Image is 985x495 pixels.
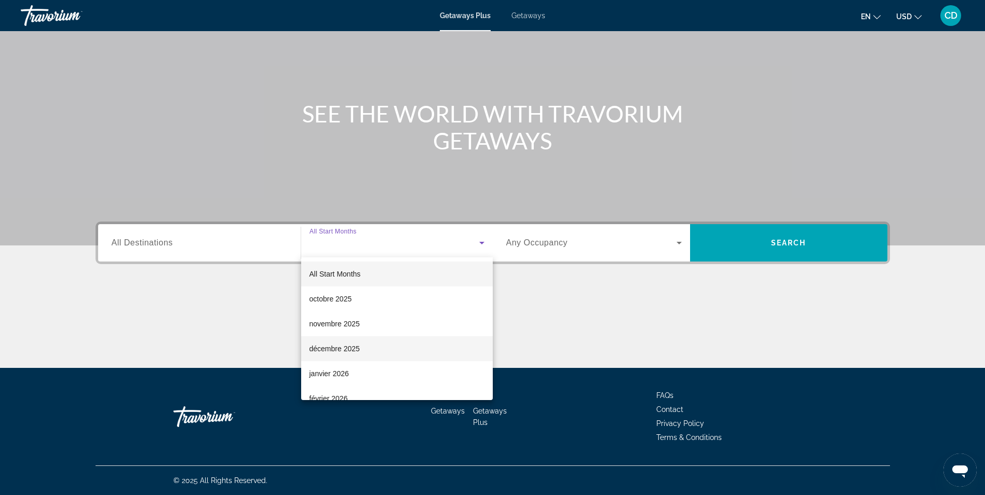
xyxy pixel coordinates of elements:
iframe: Bouton de lancement de la fenêtre de messagerie [943,453,977,487]
span: février 2026 [309,392,348,405]
span: janvier 2026 [309,367,349,380]
span: novembre 2025 [309,318,360,330]
span: All Start Months [309,270,361,278]
span: décembre 2025 [309,342,360,355]
span: octobre 2025 [309,293,352,305]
